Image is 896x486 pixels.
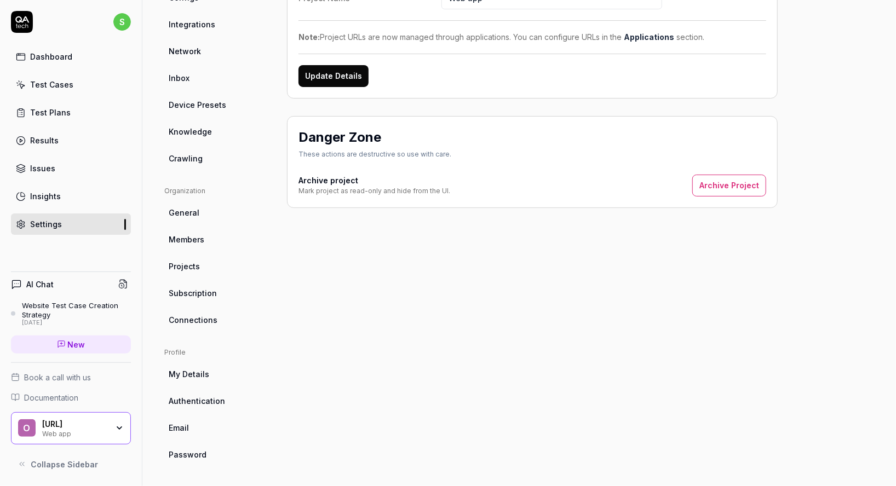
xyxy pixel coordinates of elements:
div: Observe.AI [42,419,108,429]
a: Email [164,418,269,438]
a: Results [11,130,131,151]
a: Device Presets [164,95,269,115]
a: Inbox [164,68,269,88]
div: Results [30,135,59,146]
div: Organization [164,186,269,196]
a: Applications [624,32,674,42]
div: Mark project as read-only and hide from the UI. [298,186,450,196]
div: Website Test Case Creation Strategy [22,301,131,319]
span: Subscription [169,287,217,299]
h4: AI Chat [26,279,54,290]
a: Crawling [164,148,269,169]
button: Update Details [298,65,369,87]
span: Book a call with us [24,372,91,383]
button: Collapse Sidebar [11,453,131,475]
button: O[URL]Web app [11,412,131,445]
a: Projects [164,256,269,276]
span: Documentation [24,392,78,403]
span: Integrations [169,19,215,30]
div: Profile [164,348,269,357]
a: Subscription [164,283,269,303]
span: Network [169,45,201,57]
span: My Details [169,368,209,380]
a: Integrations [164,14,269,34]
a: Settings [11,213,131,235]
h4: Archive project [298,175,450,186]
a: Knowledge [164,121,269,142]
a: Website Test Case Creation Strategy[DATE] [11,301,131,326]
a: Insights [11,186,131,207]
button: Archive Project [692,175,766,196]
a: General [164,202,269,223]
span: Device Presets [169,99,226,111]
button: s [113,11,131,33]
div: Test Plans [30,107,71,118]
a: Authentication [164,391,269,411]
a: Test Plans [11,102,131,123]
span: New [68,339,85,350]
div: Project URLs are now managed through applications. You can configure URLs in the section. [298,31,766,43]
span: General [169,207,199,218]
div: Issues [30,163,55,174]
span: Email [169,422,189,433]
a: Test Cases [11,74,131,95]
div: Insights [30,190,61,202]
a: My Details [164,364,269,384]
a: Book a call with us [11,372,131,383]
a: Members [164,229,269,250]
span: Knowledge [169,126,212,137]
span: Projects [169,261,200,272]
div: Web app [42,429,108,437]
span: Password [169,449,206,460]
span: Collapse Sidebar [31,459,98,470]
a: Password [164,444,269,465]
strong: Note: [298,32,320,42]
a: Dashboard [11,46,131,67]
span: Authentication [169,395,225,407]
div: Dashboard [30,51,72,62]
span: O [18,419,36,437]
div: [DATE] [22,319,131,327]
a: Documentation [11,392,131,403]
div: Test Cases [30,79,73,90]
span: Connections [169,314,217,326]
span: Inbox [169,72,189,84]
a: New [11,335,131,354]
h2: Danger Zone [298,128,381,147]
a: Issues [11,158,131,179]
span: Members [169,234,204,245]
a: Network [164,41,269,61]
div: Settings [30,218,62,230]
span: Crawling [169,153,203,164]
a: Connections [164,310,269,330]
div: These actions are destructive so use with care. [298,149,451,159]
span: s [113,13,131,31]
